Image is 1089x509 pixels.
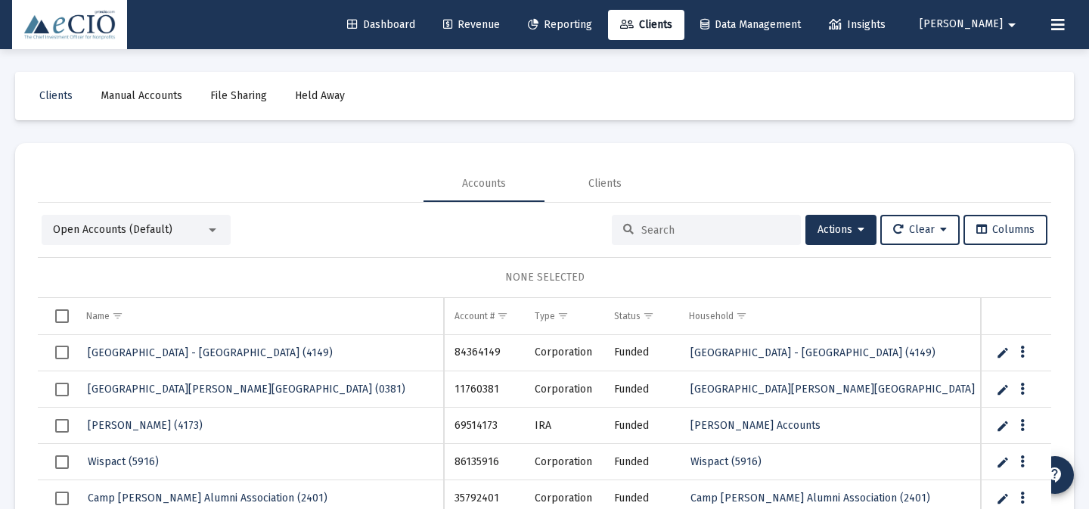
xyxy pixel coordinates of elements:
span: Clients [620,18,672,31]
span: Wispact (5916) [690,455,762,468]
span: [GEOGRAPHIC_DATA][PERSON_NAME][GEOGRAPHIC_DATA] [690,383,975,396]
a: File Sharing [198,81,279,111]
span: Show filter options for column 'Type' [557,310,569,321]
span: [GEOGRAPHIC_DATA] - [GEOGRAPHIC_DATA] (4149) [690,346,935,359]
td: Corporation [524,444,603,480]
td: Column Name [76,298,444,334]
span: [PERSON_NAME] [920,18,1003,31]
span: Data Management [700,18,801,31]
input: Search [641,224,790,237]
td: 69514173 [444,408,524,444]
span: Reporting [528,18,592,31]
div: Account # [455,310,495,322]
div: Type [535,310,555,322]
div: NONE SELECTED [50,270,1039,285]
div: Funded [614,345,668,360]
div: Funded [614,418,668,433]
span: Columns [976,223,1035,236]
div: Select all [55,309,69,323]
span: Held Away [295,89,345,102]
div: Name [86,310,110,322]
a: Edit [996,492,1010,505]
span: [GEOGRAPHIC_DATA] - [GEOGRAPHIC_DATA] (4149) [88,346,333,359]
a: Clients [27,81,85,111]
button: Actions [805,215,876,245]
div: Select row [55,492,69,505]
div: Select row [55,346,69,359]
span: Camp [PERSON_NAME] Alumni Association (2401) [690,492,930,504]
button: Columns [963,215,1047,245]
span: Show filter options for column 'Household' [736,310,747,321]
a: [PERSON_NAME] (4173) [86,414,204,436]
a: Held Away [283,81,357,111]
a: Clients [608,10,684,40]
a: [GEOGRAPHIC_DATA] - [GEOGRAPHIC_DATA] (4149) [86,342,334,364]
button: [PERSON_NAME] [901,9,1039,39]
img: Dashboard [23,10,116,40]
td: Column Status [603,298,678,334]
a: [GEOGRAPHIC_DATA][PERSON_NAME][GEOGRAPHIC_DATA] (0381) [86,378,407,400]
span: Clients [39,89,73,102]
span: [PERSON_NAME] Accounts [690,419,821,432]
a: Edit [996,455,1010,469]
span: File Sharing [210,89,267,102]
span: Camp [PERSON_NAME] Alumni Association (2401) [88,492,327,504]
a: Camp [PERSON_NAME] Alumni Association (2401) [86,487,329,509]
span: Open Accounts (Default) [53,223,172,236]
span: [PERSON_NAME] (4173) [88,419,203,432]
div: Select row [55,383,69,396]
a: Dashboard [335,10,427,40]
a: Wispact (5916) [689,451,763,473]
button: Clear [880,215,960,245]
div: Household [689,310,734,322]
a: [PERSON_NAME] Accounts [689,414,822,436]
div: Accounts [462,176,506,191]
td: IRA [524,408,603,444]
a: Insights [817,10,898,40]
span: Show filter options for column 'Status' [643,310,654,321]
td: Column Type [524,298,603,334]
span: Revenue [443,18,500,31]
span: Insights [829,18,886,31]
mat-icon: contact_support [1046,466,1064,484]
a: Revenue [431,10,512,40]
mat-icon: arrow_drop_down [1003,10,1021,40]
a: Manual Accounts [88,81,194,111]
span: Wispact (5916) [88,455,159,468]
div: Select row [55,455,69,469]
a: Edit [996,419,1010,433]
span: Actions [818,223,864,236]
a: Wispact (5916) [86,451,160,473]
td: Column Household [678,298,1046,334]
a: Reporting [516,10,604,40]
span: Show filter options for column 'Account #' [497,310,508,321]
span: Manual Accounts [101,89,182,102]
div: Clients [588,176,622,191]
td: 84364149 [444,335,524,371]
div: Status [614,310,641,322]
a: Edit [996,346,1010,359]
span: [GEOGRAPHIC_DATA][PERSON_NAME][GEOGRAPHIC_DATA] (0381) [88,383,405,396]
td: 11760381 [444,371,524,408]
div: Select row [55,419,69,433]
span: Show filter options for column 'Name' [112,310,123,321]
a: Data Management [688,10,813,40]
td: Column Account # [444,298,524,334]
div: Funded [614,382,668,397]
span: Clear [893,223,947,236]
td: 86135916 [444,444,524,480]
td: Corporation [524,335,603,371]
div: Funded [614,491,668,506]
a: [GEOGRAPHIC_DATA][PERSON_NAME][GEOGRAPHIC_DATA] [689,378,976,400]
a: Edit [996,383,1010,396]
span: Dashboard [347,18,415,31]
td: Corporation [524,371,603,408]
div: Funded [614,455,668,470]
a: [GEOGRAPHIC_DATA] - [GEOGRAPHIC_DATA] (4149) [689,342,937,364]
a: Camp [PERSON_NAME] Alumni Association (2401) [689,487,932,509]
